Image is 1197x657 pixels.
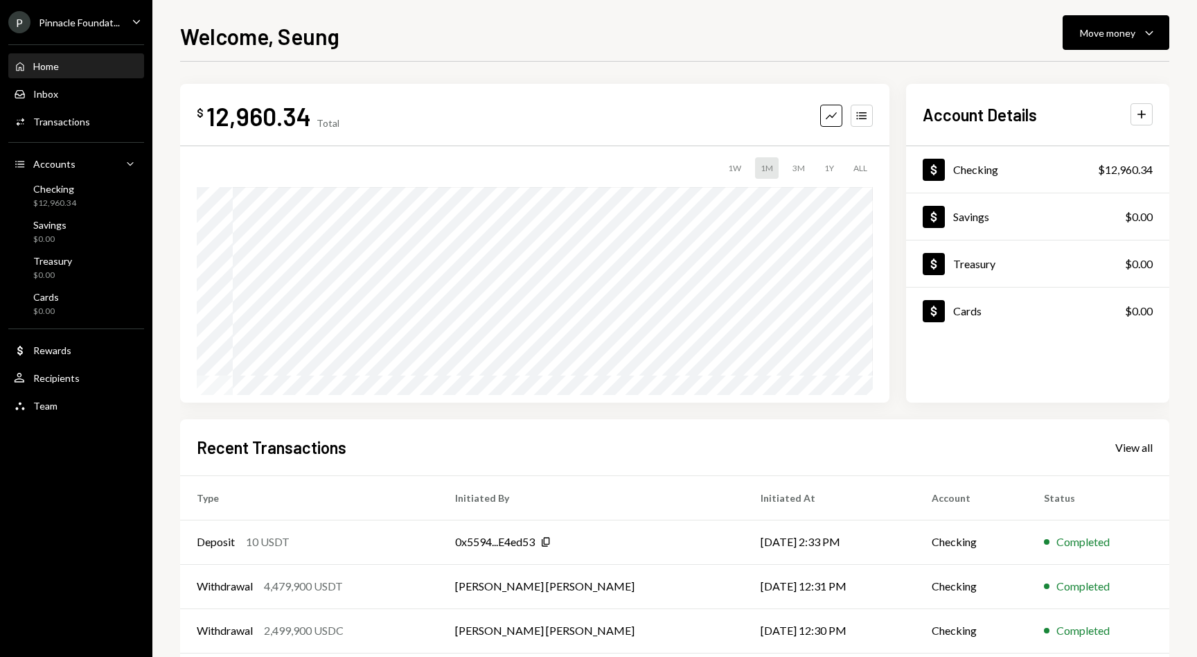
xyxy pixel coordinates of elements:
[33,219,66,231] div: Savings
[438,608,744,653] td: [PERSON_NAME] [PERSON_NAME]
[180,22,339,50] h1: Welcome, Seung
[197,578,253,595] div: Withdrawal
[1056,578,1110,595] div: Completed
[33,234,66,245] div: $0.00
[206,100,311,132] div: 12,960.34
[180,475,438,520] th: Type
[1125,256,1153,272] div: $0.00
[906,193,1169,240] a: Savings$0.00
[953,304,982,317] div: Cards
[915,475,1027,520] th: Account
[33,372,80,384] div: Recipients
[1056,534,1110,550] div: Completed
[197,534,235,550] div: Deposit
[264,622,344,639] div: 2,499,900 USDC
[33,400,57,412] div: Team
[8,53,144,78] a: Home
[915,564,1027,608] td: Checking
[197,622,253,639] div: Withdrawal
[1125,209,1153,225] div: $0.00
[33,291,59,303] div: Cards
[744,564,915,608] td: [DATE] 12:31 PM
[1080,26,1135,40] div: Move money
[33,198,76,209] div: $12,960.34
[33,344,71,356] div: Rewards
[33,158,76,170] div: Accounts
[8,151,144,176] a: Accounts
[8,179,144,212] a: Checking$12,960.34
[953,163,998,176] div: Checking
[915,520,1027,564] td: Checking
[906,288,1169,334] a: Cards$0.00
[8,287,144,320] a: Cards$0.00
[722,157,747,179] div: 1W
[264,578,343,595] div: 4,479,900 USDT
[8,251,144,284] a: Treasury$0.00
[197,106,204,120] div: $
[8,338,144,362] a: Rewards
[8,81,144,106] a: Inbox
[33,270,72,281] div: $0.00
[438,564,744,608] td: [PERSON_NAME] [PERSON_NAME]
[8,109,144,134] a: Transactions
[438,475,744,520] th: Initiated By
[953,210,989,223] div: Savings
[953,257,995,270] div: Treasury
[906,146,1169,193] a: Checking$12,960.34
[1098,161,1153,178] div: $12,960.34
[1125,303,1153,319] div: $0.00
[33,88,58,100] div: Inbox
[915,608,1027,653] td: Checking
[33,60,59,72] div: Home
[33,116,90,128] div: Transactions
[317,117,339,129] div: Total
[1063,15,1169,50] button: Move money
[8,393,144,418] a: Team
[246,534,290,550] div: 10 USDT
[1115,441,1153,455] div: View all
[848,157,873,179] div: ALL
[8,365,144,390] a: Recipients
[744,520,915,564] td: [DATE] 2:33 PM
[8,215,144,248] a: Savings$0.00
[455,534,535,550] div: 0x5594...E4ed53
[923,103,1037,126] h2: Account Details
[819,157,840,179] div: 1Y
[1115,439,1153,455] a: View all
[755,157,779,179] div: 1M
[787,157,810,179] div: 3M
[906,240,1169,287] a: Treasury$0.00
[744,475,915,520] th: Initiated At
[33,306,59,317] div: $0.00
[39,17,120,28] div: Pinnacle Foundat...
[8,11,30,33] div: P
[1056,622,1110,639] div: Completed
[197,436,346,459] h2: Recent Transactions
[744,608,915,653] td: [DATE] 12:30 PM
[33,255,72,267] div: Treasury
[33,183,76,195] div: Checking
[1027,475,1169,520] th: Status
